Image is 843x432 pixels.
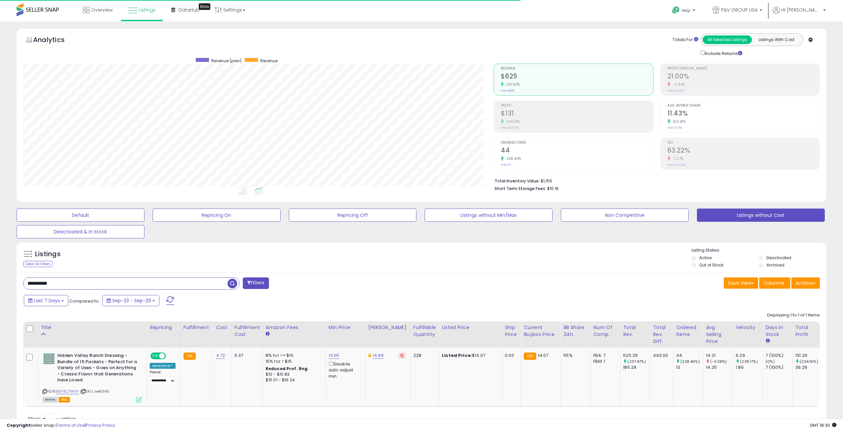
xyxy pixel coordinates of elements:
span: | SKU: we6543 [80,389,109,394]
div: Amazon Fees [266,324,323,331]
div: Current Buybox Price [524,324,558,338]
div: Cost [216,324,229,331]
span: DataHub [179,7,199,13]
small: (238.17%) [740,359,758,364]
button: Repricing On [153,209,281,222]
div: 440.00 [653,353,668,359]
a: 4.72 [216,352,225,359]
span: OFF [165,353,176,359]
div: Amazon AI * [150,363,176,369]
b: Reduced Prof. Rng. [266,366,309,371]
div: Ordered Items [676,324,700,338]
p: Listing States: [692,247,826,254]
div: 185.29 [623,364,650,370]
small: FBA [524,353,536,360]
button: Listings With Cost [752,35,801,44]
button: Default [17,209,144,222]
button: All Selected Listings [703,35,752,44]
button: Save View [724,277,758,289]
div: 39.29 [795,364,822,370]
span: Revenue (prev) [211,58,241,64]
div: seller snap | | [7,422,115,429]
span: Overview [91,7,113,13]
small: Prev: 21.20% [667,89,684,93]
div: ASIN: [42,353,142,402]
button: Last 7 Days [24,295,68,306]
div: 5.37 [235,353,258,359]
h2: 63.22% [667,147,819,156]
small: 237.47% [504,82,520,87]
li: $1,156 [495,176,815,184]
div: $14.07 [442,353,497,359]
div: Total Rev. [623,324,647,338]
a: Terms of Use [57,422,85,428]
small: -1.27% [670,156,684,161]
div: Avg Selling Price [706,324,730,345]
b: Hidden Valley Ranch Dressing - Bundle of 15 Packets - Perfect for a Variety of Uses - Goes on Any... [57,353,138,385]
small: (238.46%) [680,359,700,364]
label: Deactivated [766,255,791,261]
small: Prev: 64.03% [667,163,685,167]
small: Prev: 5.71% [667,126,682,130]
a: Hi [PERSON_NAME] [773,7,826,22]
div: [PERSON_NAME] [368,324,408,331]
div: 14.25 [706,364,733,370]
small: (234.16%) [800,359,818,364]
button: Actions [791,277,820,289]
span: P&V GROUP USA [721,7,758,13]
span: Listings [138,7,156,13]
h2: $625 [501,72,653,81]
span: Show: entries [28,415,76,422]
div: 6.29 [736,353,763,359]
h5: Analytics [33,35,78,46]
button: Columns [759,277,790,289]
small: (0%) [765,359,775,364]
div: Total Profit [795,324,819,338]
div: 0.00 [505,353,516,359]
div: BB Share 24h. [563,324,588,338]
div: Title [41,324,144,331]
span: 2025-10-7 18:30 GMT [810,422,836,428]
div: Min Price [329,324,363,331]
small: Prev: 13 [501,163,511,167]
button: Repricing Off [289,209,417,222]
div: Preset: [150,370,176,385]
span: Ordered Items [501,141,653,145]
div: Fulfillable Quantity [413,324,436,338]
div: 15% for > $15 [266,359,321,364]
div: Repricing [150,324,178,331]
b: Listed Price: [442,352,472,359]
a: Privacy Policy [86,422,115,428]
button: Non Competitive [561,209,689,222]
button: Deactivated & In Stock [17,225,144,238]
div: Totals For [672,37,698,43]
small: Prev: $185 [501,89,514,93]
div: Disable auto adjust min [329,360,360,379]
div: 228 [413,353,434,359]
span: ON [151,353,159,359]
label: Archived [766,262,784,268]
span: FBA [59,397,70,403]
a: 14.05 [329,352,340,359]
div: 625.29 [623,353,650,359]
small: Prev: $39.29 [501,126,519,130]
div: Displaying 1 to 1 of 1 items [767,312,820,318]
div: 7 (100%) [765,353,792,359]
span: Last 7 Days [34,297,60,304]
small: 234.16% [504,119,520,124]
strong: Copyright [7,422,31,428]
a: 14.99 [373,352,384,359]
div: Include Returns [696,49,750,57]
small: FBA [184,353,196,360]
span: Profit [PERSON_NAME] [667,67,819,71]
div: 55% [563,353,585,359]
div: Ship Price [505,324,518,338]
img: 51cHN2L6IlL._SL40_.jpg [42,353,56,365]
b: Total Inventory Value: [495,178,540,184]
div: 8% for <= $15 [266,353,321,359]
div: 14.21 [706,353,733,359]
div: Velocity [736,324,760,331]
div: Total Rev. Diff. [653,324,670,345]
small: (-0.28%) [710,359,727,364]
div: FBA: 7 [593,353,615,359]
